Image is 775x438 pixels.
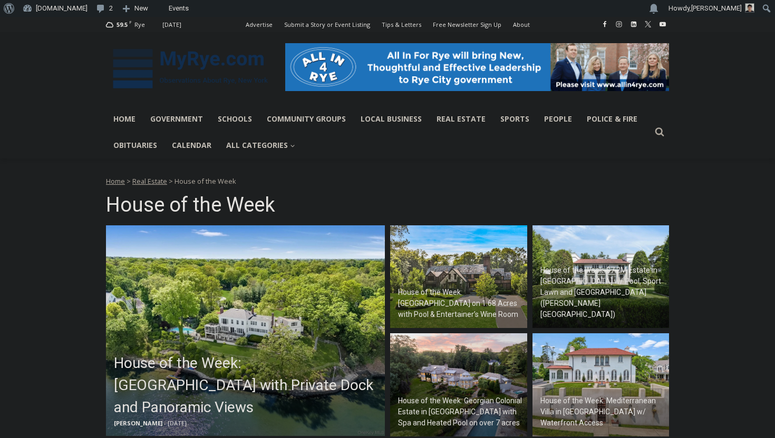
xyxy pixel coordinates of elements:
h2: House of the Week: [GEOGRAPHIC_DATA] with Private Dock and Panoramic Views [114,352,382,419]
a: Obituaries [106,132,164,158]
a: House of the Week: Georgian Colonial Estate in [GEOGRAPHIC_DATA] with Spa and Heated Pool on over... [390,333,527,436]
a: Linkedin [627,18,640,31]
img: All in for Rye [285,43,669,91]
h2: House of the Week: Mediterranean Villa in [GEOGRAPHIC_DATA] w/ Waterfront Access [540,395,667,429]
a: Submit a Story or Event Listing [278,17,376,32]
img: 50 Dingletown Road, Greenwich [390,333,527,436]
img: MyRye.com [106,42,275,96]
a: People [537,106,579,132]
a: All Categories [219,132,303,158]
img: 73 Park Drive South, Rye [532,225,670,328]
span: 59.5 [117,21,128,28]
a: Police & Fire [579,106,645,132]
a: Instagram [613,18,625,31]
span: [DATE] [168,419,187,427]
span: [PERSON_NAME] [114,419,162,427]
nav: Breadcrumbs [106,176,669,186]
a: Home [106,106,143,132]
a: House of the Week: [GEOGRAPHIC_DATA] with Private Dock and Panoramic Views [PERSON_NAME] - [DATE] [106,225,385,436]
span: F [129,19,132,25]
h2: House of the Week: $7.2M Estate in [GEOGRAPHIC_DATA] w/ Pool, Sport Lawn and [GEOGRAPHIC_DATA] ([... [540,265,667,320]
img: 514 Alda Road, Mamaroneck [532,333,670,436]
a: Advertise [240,17,278,32]
h2: House of the Week: Georgian Colonial Estate in [GEOGRAPHIC_DATA] with Spa and Heated Pool on over... [398,395,525,429]
a: YouTube [656,18,669,31]
span: All Categories [226,140,295,151]
a: Real Estate [429,106,493,132]
a: Facebook [598,18,611,31]
a: House of the Week: $7.2M Estate in [GEOGRAPHIC_DATA] w/ Pool, Sport Lawn and [GEOGRAPHIC_DATA] ([... [532,225,670,328]
button: View Search Form [650,123,669,142]
a: Schools [210,106,259,132]
img: 36 Alden Road, Greenwich [390,225,527,328]
a: Sports [493,106,537,132]
span: - [164,419,166,427]
a: Government [143,106,210,132]
a: Calendar [164,132,219,158]
div: [DATE] [162,20,181,29]
h2: House of the Week: [GEOGRAPHIC_DATA] on 1.68 Acres with Pool & Entertainer’s Wine Room [398,287,525,320]
a: About [507,17,536,32]
span: > [169,176,173,186]
span: [PERSON_NAME] [691,4,742,12]
span: House of the Week [175,176,236,186]
img: 13 Kirby Lane, Rye [106,225,385,436]
a: Local Business [353,106,429,132]
a: Tips & Letters [376,17,427,32]
a: House of the Week: Mediterranean Villa in [GEOGRAPHIC_DATA] w/ Waterfront Access [532,333,670,436]
h1: House of the Week [106,193,669,217]
a: Community Groups [259,106,353,132]
img: Patel, Devan - bio cropped 200x200 [745,3,754,13]
nav: Primary Navigation [106,106,650,159]
div: Rye [134,20,145,29]
a: Home [106,176,125,186]
a: X [642,18,654,31]
a: Real Estate [132,176,167,186]
nav: Secondary Navigation [240,17,536,32]
span: > [127,176,131,186]
a: House of the Week: [GEOGRAPHIC_DATA] on 1.68 Acres with Pool & Entertainer’s Wine Room [390,225,527,328]
a: Free Newsletter Sign Up [427,17,507,32]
